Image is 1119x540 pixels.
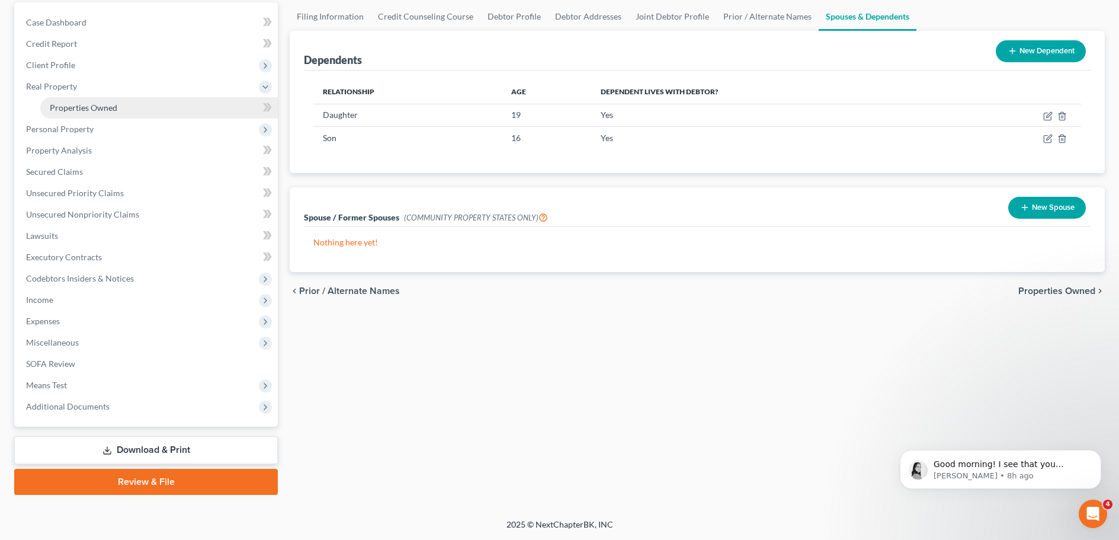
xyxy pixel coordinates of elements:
[26,337,79,347] span: Miscellaneous
[26,359,75,369] span: SOFA Review
[50,103,117,113] span: Properties Owned
[502,104,592,126] td: 19
[1079,500,1107,528] iframe: Intercom live chat
[17,12,278,33] a: Case Dashboard
[26,209,139,219] span: Unsecured Nonpriority Claims
[26,316,60,326] span: Expenses
[290,286,400,296] button: chevron_left Prior / Alternate Names
[17,225,278,247] a: Lawsuits
[299,286,400,296] span: Prior / Alternate Names
[313,80,501,104] th: Relationship
[548,2,629,31] a: Debtor Addresses
[40,97,278,119] a: Properties Owned
[26,124,94,134] span: Personal Property
[1018,286,1095,296] span: Properties Owned
[502,80,592,104] th: Age
[304,53,362,67] div: Dependents
[222,519,897,540] div: 2025 © NextChapterBK, INC
[17,183,278,204] a: Unsecured Priority Claims
[26,17,86,27] span: Case Dashboard
[26,167,83,177] span: Secured Claims
[17,353,278,375] a: SOFA Review
[480,2,548,31] a: Debtor Profile
[591,127,954,149] td: Yes
[290,2,371,31] a: Filing Information
[17,33,278,55] a: Credit Report
[26,145,92,155] span: Property Analysis
[290,286,299,296] i: chevron_left
[17,161,278,183] a: Secured Claims
[404,213,548,222] span: (COMMUNITY PROPERTY STATES ONLY)
[304,212,399,222] span: Spouse / Former Spouses
[17,204,278,225] a: Unsecured Nonpriority Claims
[996,40,1086,62] button: New Dependent
[26,252,102,262] span: Executory Contracts
[591,104,954,126] td: Yes
[26,231,58,241] span: Lawsuits
[1103,500,1112,509] span: 4
[371,2,480,31] a: Credit Counseling Course
[26,401,110,411] span: Additional Documents
[1095,286,1105,296] i: chevron_right
[17,140,278,161] a: Property Analysis
[819,2,916,31] a: Spouses & Dependents
[52,34,197,91] span: Good morning! I see that you updated your payment information and got that report pulled. Please ...
[502,127,592,149] td: 16
[313,104,501,126] td: Daughter
[313,127,501,149] td: Son
[1008,197,1086,219] button: New Spouse
[26,60,75,70] span: Client Profile
[26,188,124,198] span: Unsecured Priority Claims
[26,380,67,390] span: Means Test
[17,247,278,268] a: Executory Contracts
[313,237,1081,248] p: Nothing here yet!
[14,469,278,495] a: Review & File
[26,295,53,305] span: Income
[52,46,204,56] p: Message from Lindsey, sent 8h ago
[26,273,134,283] span: Codebtors Insiders & Notices
[882,425,1119,508] iframe: Intercom notifications message
[629,2,716,31] a: Joint Debtor Profile
[26,81,77,91] span: Real Property
[14,436,278,464] a: Download & Print
[1018,286,1105,296] button: Properties Owned chevron_right
[591,80,954,104] th: Dependent lives with debtor?
[26,39,77,49] span: Credit Report
[716,2,819,31] a: Prior / Alternate Names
